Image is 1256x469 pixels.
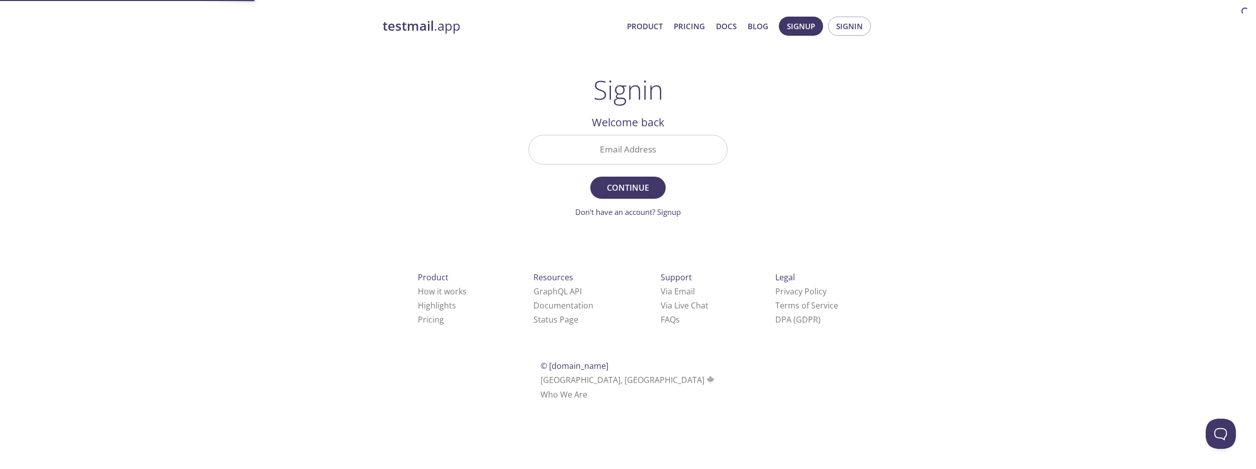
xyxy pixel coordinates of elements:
[418,286,467,297] a: How it works
[601,181,655,195] span: Continue
[748,20,768,33] a: Blog
[676,314,680,325] span: s
[661,286,695,297] a: Via Email
[775,314,821,325] a: DPA (GDPR)
[541,389,587,400] a: Who We Are
[418,272,448,283] span: Product
[418,300,456,311] a: Highlights
[775,300,838,311] a: Terms of Service
[661,272,692,283] span: Support
[575,207,681,217] a: Don't have an account? Signup
[541,360,608,371] span: © [DOMAIN_NAME]
[590,177,666,199] button: Continue
[674,20,705,33] a: Pricing
[828,17,871,36] button: Signin
[528,114,728,131] h2: Welcome back
[383,18,619,35] a: testmail.app
[787,20,815,33] span: Signup
[775,272,795,283] span: Legal
[533,286,582,297] a: GraphQL API
[533,272,573,283] span: Resources
[418,314,444,325] a: Pricing
[383,17,434,35] strong: testmail
[1206,419,1236,449] iframe: Help Scout Beacon - Open
[775,286,827,297] a: Privacy Policy
[661,300,708,311] a: Via Live Chat
[716,20,737,33] a: Docs
[779,17,823,36] button: Signup
[836,20,863,33] span: Signin
[533,314,578,325] a: Status Page
[533,300,593,311] a: Documentation
[593,74,663,105] h1: Signin
[541,374,716,385] span: [GEOGRAPHIC_DATA], [GEOGRAPHIC_DATA]
[627,20,663,33] a: Product
[661,314,680,325] a: FAQ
